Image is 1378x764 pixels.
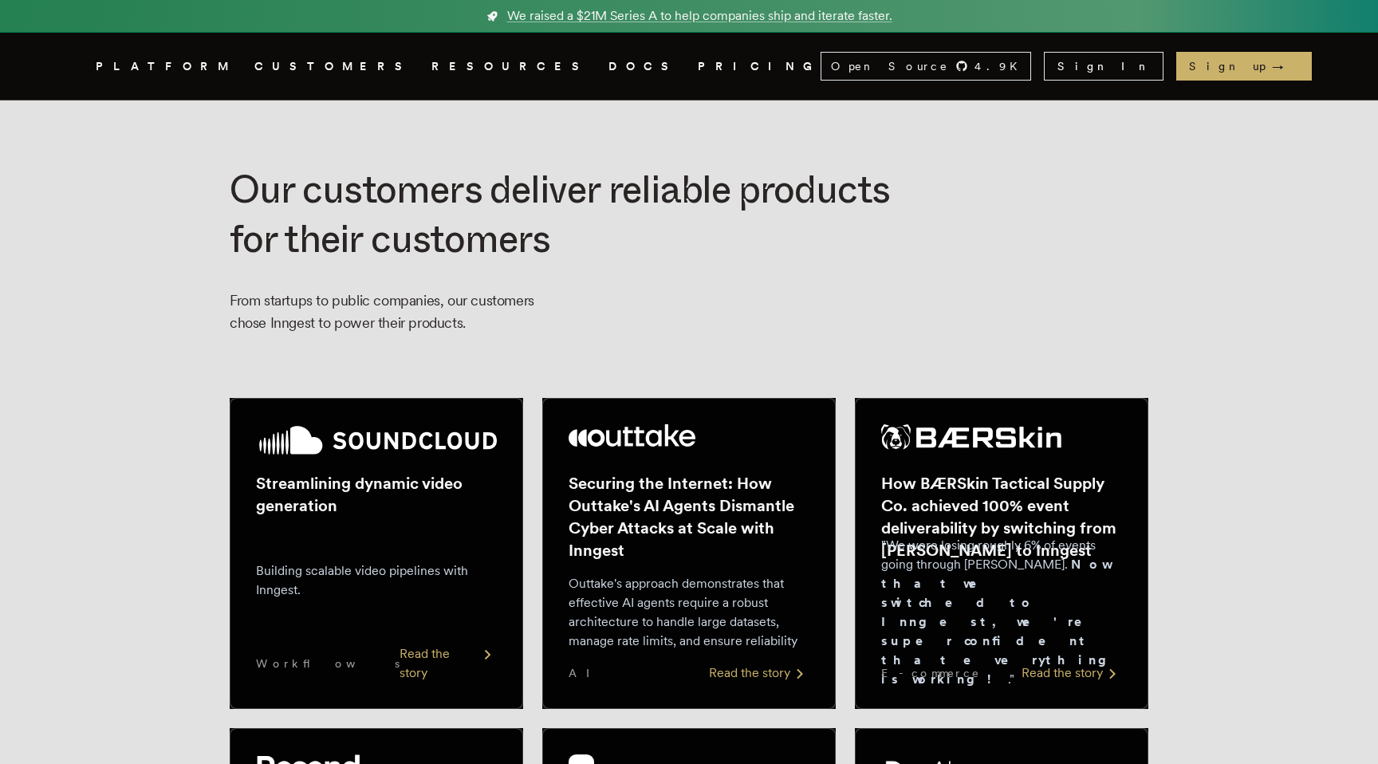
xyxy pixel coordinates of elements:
[1044,52,1163,81] a: Sign In
[855,398,1148,709] a: BÆRSkin Tactical Supply Co. logoHow BÆRSkin Tactical Supply Co. achieved 100% event deliverabilit...
[881,557,1119,687] strong: Now that we switched to Inngest, we're super confident that everything is working!
[230,398,523,709] a: SoundCloud logoStreamlining dynamic video generationBuilding scalable video pipelines with Innges...
[230,166,890,262] span: deliver reliable products for their customers
[974,58,1027,74] span: 4.9 K
[256,561,497,600] p: Building scalable video pipelines with Inngest.
[51,33,1327,100] nav: Global
[254,57,412,77] a: CUSTOMERS
[831,58,949,74] span: Open Source
[400,644,497,683] div: Read the story
[569,424,695,447] img: Outtake
[569,472,809,561] h2: Securing the Internet: How Outtake's AI Agents Dismantle Cyber Attacks at Scale with Inngest
[569,574,809,651] p: Outtake's approach demonstrates that effective AI agents require a robust architecture to handle ...
[1272,58,1299,74] span: →
[709,664,809,683] div: Read the story
[431,57,589,77] button: RESOURCES
[608,57,679,77] a: DOCS
[230,164,893,264] h1: Our customers
[1176,52,1312,81] a: Sign up
[256,424,497,456] img: SoundCloud
[569,665,604,681] span: AI
[881,424,1061,450] img: BÆRSkin Tactical Supply Co.
[256,656,400,671] span: Workflows
[507,6,892,26] span: We raised a $21M Series A to help companies ship and iterate faster.
[881,536,1122,689] p: "We were losing roughly 6% of events going through [PERSON_NAME]. ."
[542,398,836,709] a: Outtake logoSecuring the Internet: How Outtake's AI Agents Dismantle Cyber Attacks at Scale with ...
[881,472,1122,561] h2: How BÆRSkin Tactical Supply Co. achieved 100% event deliverability by switching from [PERSON_NAME...
[230,289,536,334] p: From startups to public companies, our customers chose Inngest to power their products.
[96,57,235,77] button: PLATFORM
[1022,664,1122,683] div: Read the story
[256,472,497,517] h2: Streamlining dynamic video generation
[698,57,821,77] a: PRICING
[881,665,980,681] span: E-commerce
